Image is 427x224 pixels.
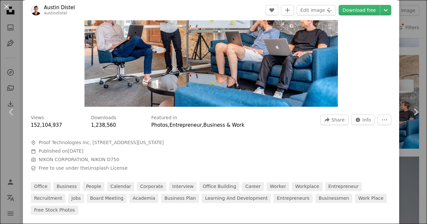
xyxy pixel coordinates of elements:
button: Choose download size [380,5,391,15]
a: business [53,182,80,191]
h3: Views [31,115,44,121]
a: austindistel [44,11,67,15]
a: Download free [339,5,380,15]
a: Next [404,81,427,143]
span: Share [331,115,344,125]
a: calendar [107,182,134,191]
span: , [168,122,170,128]
button: Stats about this image [351,115,375,125]
a: entrepreneurs [273,194,313,203]
a: business plan [161,194,199,203]
a: Austin Distel [44,4,75,11]
button: Like [265,5,278,15]
a: workplace [292,182,322,191]
a: board meeting [87,194,127,203]
a: learning and development [202,194,271,203]
button: Add to Collection [281,5,294,15]
a: recruitment [31,194,65,203]
span: 1,238,560 [91,122,116,128]
a: Free stock photos [31,206,78,215]
button: NIKON CORPORATION, NIKON D750 [39,157,119,163]
h3: Downloads [91,115,116,121]
a: Entrepreneur [169,122,202,128]
a: Business & Work [203,122,244,128]
button: Share this image [320,115,348,125]
button: Edit image [297,5,336,15]
a: work place [355,194,387,203]
a: corporate [137,182,166,191]
a: office building [199,182,239,191]
span: Published on [39,148,84,154]
span: Free to use under the [39,165,128,172]
span: , [202,122,203,128]
span: Proof Technologies Inc, [STREET_ADDRESS][US_STATE] [39,140,164,146]
img: Go to Austin Distel's profile [31,5,41,15]
button: More Actions [378,115,391,125]
span: Info [362,115,371,125]
a: entrepreneur [325,182,362,191]
a: businessmen [315,194,352,203]
span: 152,104,937 [31,122,62,128]
a: worker [267,182,289,191]
a: people [83,182,105,191]
a: Unsplash License [88,165,127,171]
a: interview [169,182,197,191]
a: office [31,182,51,191]
time: May 13, 2019 at 11:28:43 PM EDT [68,148,83,154]
a: career [242,182,264,191]
a: academia [129,194,158,203]
a: Photos [151,122,168,128]
a: jobs [68,194,84,203]
h3: Featured in [151,115,177,121]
